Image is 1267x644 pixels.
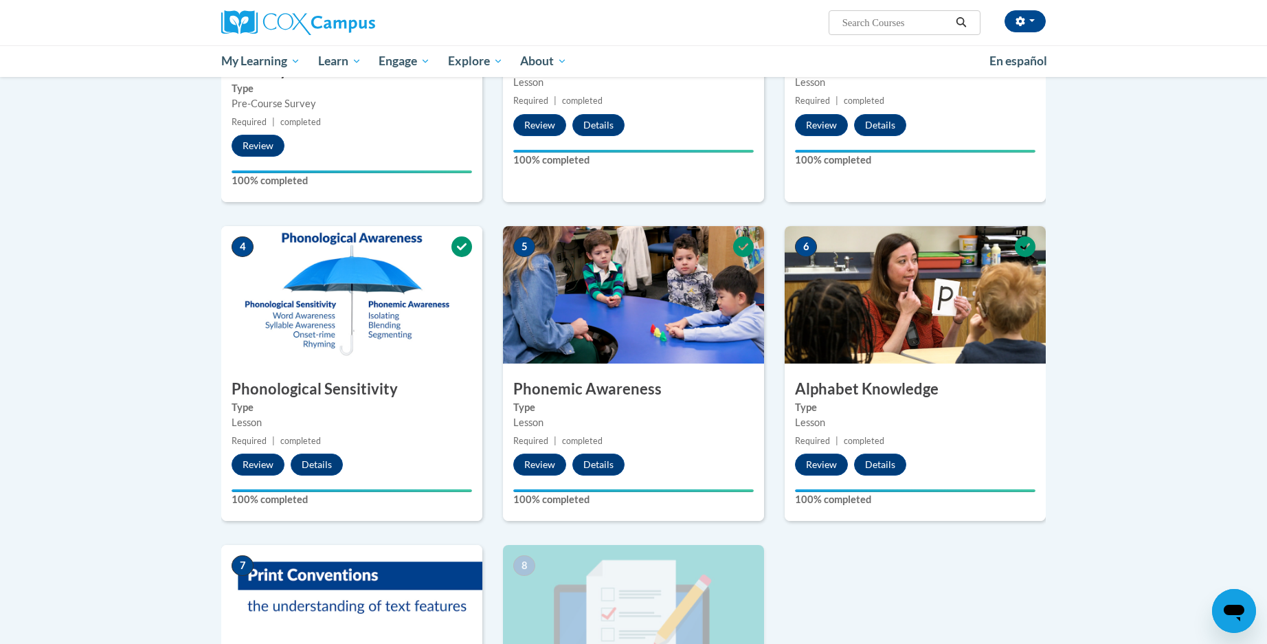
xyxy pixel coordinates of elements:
[951,14,972,31] button: Search
[513,114,566,136] button: Review
[221,53,300,69] span: My Learning
[795,114,848,136] button: Review
[795,492,1035,507] label: 100% completed
[212,45,309,77] a: My Learning
[513,454,566,476] button: Review
[795,454,848,476] button: Review
[232,400,472,415] label: Type
[221,226,482,364] img: Course Image
[554,436,557,446] span: |
[232,173,472,188] label: 100% completed
[795,236,817,257] span: 6
[232,436,267,446] span: Required
[272,436,275,446] span: |
[513,555,535,576] span: 8
[221,10,482,35] a: Cox Campus
[554,96,557,106] span: |
[562,96,603,106] span: completed
[201,45,1066,77] div: Main menu
[572,114,625,136] button: Details
[980,47,1056,76] a: En español
[272,117,275,127] span: |
[318,53,361,69] span: Learn
[513,153,754,168] label: 100% completed
[795,150,1035,153] div: Your progress
[232,555,254,576] span: 7
[513,415,754,430] div: Lesson
[1005,10,1046,32] button: Account Settings
[232,489,472,492] div: Your progress
[221,10,375,35] img: Cox Campus
[448,53,503,69] span: Explore
[513,96,548,106] span: Required
[232,454,284,476] button: Review
[795,489,1035,492] div: Your progress
[232,492,472,507] label: 100% completed
[844,436,884,446] span: completed
[520,53,567,69] span: About
[439,45,512,77] a: Explore
[572,454,625,476] button: Details
[844,96,884,106] span: completed
[854,114,906,136] button: Details
[503,379,764,400] h3: Phonemic Awareness
[989,54,1047,68] span: En español
[513,75,754,90] div: Lesson
[232,117,267,127] span: Required
[512,45,576,77] a: About
[291,454,343,476] button: Details
[1212,589,1256,633] iframe: Button to launch messaging window
[280,436,321,446] span: completed
[854,454,906,476] button: Details
[785,226,1046,364] img: Course Image
[562,436,603,446] span: completed
[370,45,439,77] a: Engage
[379,53,430,69] span: Engage
[795,436,830,446] span: Required
[785,379,1046,400] h3: Alphabet Knowledge
[795,400,1035,415] label: Type
[513,400,754,415] label: Type
[795,153,1035,168] label: 100% completed
[513,150,754,153] div: Your progress
[232,81,472,96] label: Type
[232,135,284,157] button: Review
[232,415,472,430] div: Lesson
[795,75,1035,90] div: Lesson
[232,236,254,257] span: 4
[795,415,1035,430] div: Lesson
[836,436,838,446] span: |
[836,96,838,106] span: |
[309,45,370,77] a: Learn
[513,236,535,257] span: 5
[795,96,830,106] span: Required
[232,96,472,111] div: Pre-Course Survey
[841,14,951,31] input: Search Courses
[280,117,321,127] span: completed
[513,492,754,507] label: 100% completed
[232,170,472,173] div: Your progress
[513,489,754,492] div: Your progress
[503,226,764,364] img: Course Image
[221,379,482,400] h3: Phonological Sensitivity
[513,436,548,446] span: Required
